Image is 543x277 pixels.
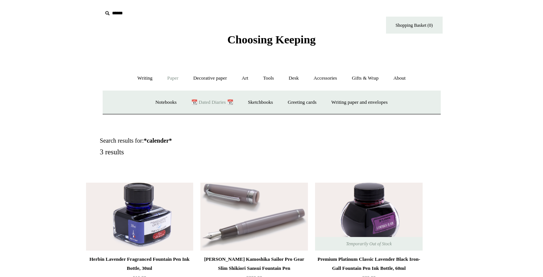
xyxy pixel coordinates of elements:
a: Accessories [307,68,344,88]
a: Writing [131,68,159,88]
a: Greeting cards [281,92,323,112]
a: Premium Platinum Classic Lavender Black Iron-Gall Fountain Pen Ink Bottle, 60ml Premium Platinum ... [315,183,422,251]
div: Premium Platinum Classic Lavender Black Iron-Gall Fountain Pen Ink Bottle, 60ml [317,255,420,273]
h5: 3 results [100,148,280,157]
a: About [386,68,412,88]
strong: *calender* [144,137,172,144]
a: Paper [160,68,185,88]
a: Writing paper and envelopes [325,92,394,112]
a: Herbin Lavender Fragranced Fountain Pen Ink Bottle, 30ml Herbin Lavender Fragranced Fountain Pen ... [86,183,193,251]
div: Herbin Lavender Fragranced Fountain Pen Ink Bottle, 30ml [88,255,191,273]
img: Herbin Lavender Fragranced Fountain Pen Ink Bottle, 30ml [86,183,193,251]
a: Dusty Lavender Kamoshika Sailor Pro Gear Slim Shikiori Sansui Fountain Pen Dusty Lavender Kamoshi... [200,183,308,251]
a: Tools [256,68,281,88]
h1: Search results for: [100,137,280,144]
img: Dusty Lavender Kamoshika Sailor Pro Gear Slim Shikiori Sansui Fountain Pen [200,183,308,251]
a: Gifts & Wrap [345,68,385,88]
a: Sketchbooks [241,92,280,112]
a: Decorative paper [186,68,234,88]
div: [PERSON_NAME] Kamoshika Sailor Pro Gear Slim Shikiori Sansui Fountain Pen [202,255,306,273]
a: Desk [282,68,306,88]
a: 📆 Dated Diaries 📆 [185,92,240,112]
a: Shopping Basket (0) [386,17,443,34]
a: Art [235,68,255,88]
span: Temporarily Out of Stock [338,237,399,251]
a: Notebooks [149,92,183,112]
img: Premium Platinum Classic Lavender Black Iron-Gall Fountain Pen Ink Bottle, 60ml [315,183,422,251]
span: Choosing Keeping [227,33,315,46]
a: Choosing Keeping [227,39,315,45]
